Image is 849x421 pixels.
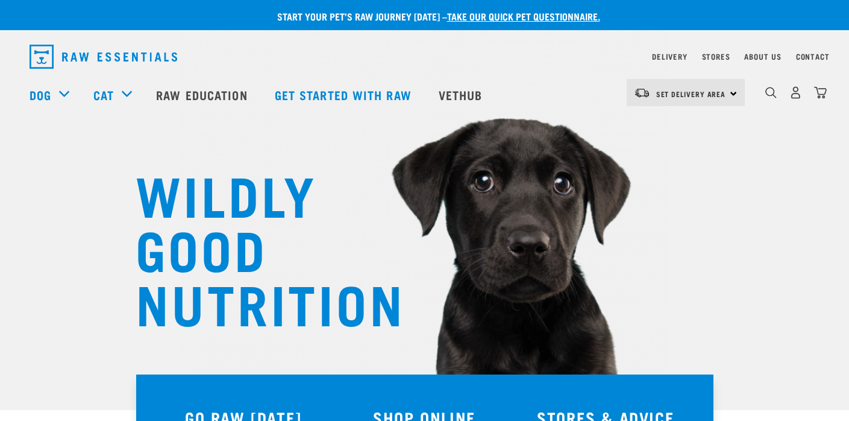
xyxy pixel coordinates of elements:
[427,71,498,119] a: Vethub
[702,54,730,59] a: Stores
[20,40,830,74] nav: dropdown navigation
[30,86,51,104] a: Dog
[765,87,777,98] img: home-icon-1@2x.png
[814,86,827,99] img: home-icon@2x.png
[656,92,726,96] span: Set Delivery Area
[447,13,600,19] a: take our quick pet questionnaire.
[136,166,377,329] h1: WILDLY GOOD NUTRITION
[30,45,177,69] img: Raw Essentials Logo
[93,86,114,104] a: Cat
[789,86,802,99] img: user.png
[744,54,781,59] a: About Us
[144,71,262,119] a: Raw Education
[634,87,650,98] img: van-moving.png
[796,54,830,59] a: Contact
[263,71,427,119] a: Get started with Raw
[652,54,687,59] a: Delivery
